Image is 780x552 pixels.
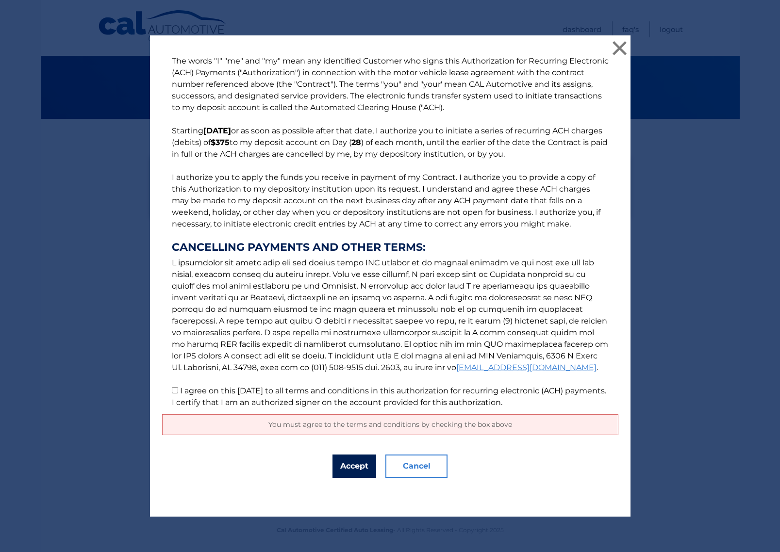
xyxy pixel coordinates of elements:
label: I agree on this [DATE] to all terms and conditions in this authorization for recurring electronic... [172,386,606,407]
b: [DATE] [203,126,231,135]
button: Accept [332,455,376,478]
b: 28 [351,138,361,147]
strong: CANCELLING PAYMENTS AND OTHER TERMS: [172,242,609,253]
span: You must agree to the terms and conditions by checking the box above [268,420,512,429]
button: × [610,38,630,58]
b: $375 [211,138,230,147]
p: The words "I" "me" and "my" mean any identified Customer who signs this Authorization for Recurri... [162,55,618,408]
a: [EMAIL_ADDRESS][DOMAIN_NAME] [456,363,597,372]
button: Cancel [385,455,448,478]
